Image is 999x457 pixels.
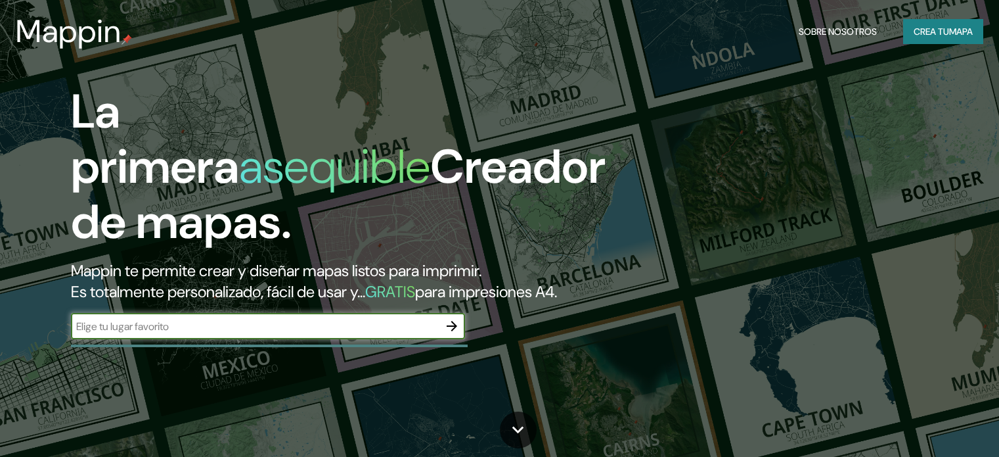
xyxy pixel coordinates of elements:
button: Crea tumapa [903,19,983,44]
button: Sobre nosotros [793,19,882,44]
font: Mappin [16,11,122,52]
font: mapa [949,26,973,37]
img: pin de mapeo [122,34,132,45]
font: Crea tu [914,26,949,37]
font: GRATIS [365,281,415,302]
font: para impresiones A4. [415,281,557,302]
font: Sobre nosotros [799,26,877,37]
font: Mappin te permite crear y diseñar mapas listos para imprimir. [71,260,481,281]
input: Elige tu lugar favorito [71,319,439,334]
font: Creador de mapas. [71,136,606,253]
iframe: Help widget launcher [882,406,985,443]
font: La primera [71,81,239,197]
font: Es totalmente personalizado, fácil de usar y... [71,281,365,302]
font: asequible [239,136,430,197]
